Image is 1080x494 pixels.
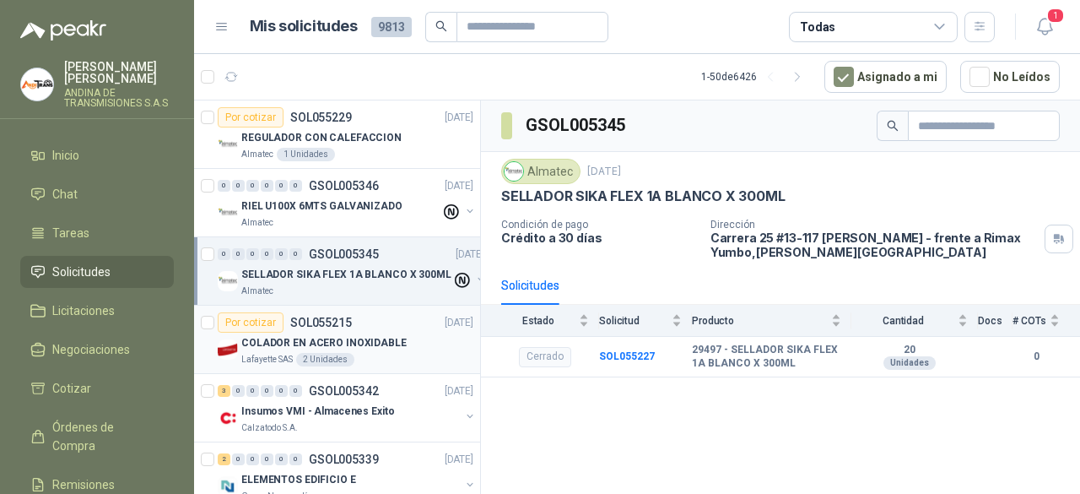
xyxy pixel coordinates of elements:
div: 0 [232,248,245,260]
p: [DATE] [456,247,484,263]
div: 0 [218,180,230,192]
th: Solicitud [599,305,692,336]
div: Unidades [883,356,936,370]
a: Licitaciones [20,295,174,327]
th: # COTs [1012,305,1080,336]
h3: GSOL005345 [526,112,628,138]
p: ELEMENTOS EDIFICIO E [241,472,356,488]
img: Company Logo [218,271,238,291]
p: GSOL005346 [309,180,379,192]
div: 0 [232,385,245,397]
p: Carrera 25 #13-117 [PERSON_NAME] - frente a Rimax Yumbo , [PERSON_NAME][GEOGRAPHIC_DATA] [710,231,1038,259]
a: Solicitudes [20,256,174,288]
div: 0 [232,180,245,192]
span: Solicitudes [52,263,111,281]
p: RIEL U100X 6MTS GALVANIZADO [241,198,402,214]
p: [DATE] [587,164,621,180]
div: 0 [289,248,302,260]
p: [DATE] [445,452,473,468]
button: No Leídos [960,61,1060,93]
p: ANDINA DE TRANSMISIONES S.A.S [64,88,174,108]
span: search [887,120,899,132]
h1: Mis solicitudes [250,14,358,39]
a: SOL055227 [599,350,655,362]
span: 9813 [371,17,412,37]
a: Negociaciones [20,334,174,366]
div: 0 [261,385,273,397]
b: 0 [1012,349,1060,365]
span: Estado [501,315,575,327]
div: 1 Unidades [277,148,335,161]
a: 3 0 0 0 0 0 GSOL005342[DATE] Company LogoInsumos VMI - Almacenes ExitoCalzatodo S.A. [218,381,477,435]
th: Estado [481,305,599,336]
img: Company Logo [21,68,53,100]
p: SELLADOR SIKA FLEX 1A BLANCO X 300ML [501,187,786,205]
div: 0 [261,180,273,192]
div: Por cotizar [218,107,283,128]
span: Negociaciones [52,340,130,359]
span: Solicitud [599,315,668,327]
p: Lafayette SAS [241,353,293,366]
span: Cotizar [52,379,91,398]
p: SOL055215 [290,317,352,328]
div: 0 [232,453,245,465]
b: 20 [851,344,968,357]
a: 0 0 0 0 0 0 GSOL005346[DATE] Company LogoRIEL U100X 6MTS GALVANIZADOAlmatec [218,176,477,230]
img: Company Logo [218,134,238,155]
div: 0 [275,180,288,192]
p: Crédito a 30 días [501,231,697,245]
div: 1 - 50 de 6426 [701,63,811,90]
span: # COTs [1012,315,1046,327]
p: [DATE] [445,110,473,126]
div: 0 [261,248,273,260]
div: 0 [246,453,259,465]
p: SELLADOR SIKA FLEX 1A BLANCO X 300ML [241,267,451,283]
div: 0 [246,180,259,192]
p: Dirección [710,219,1038,231]
div: 0 [275,453,288,465]
a: Inicio [20,139,174,171]
span: Órdenes de Compra [52,418,158,455]
th: Cantidad [851,305,978,336]
b: 29497 - SELLADOR SIKA FLEX 1A BLANCO X 300ML [692,344,841,370]
span: Tareas [52,224,89,242]
div: 0 [218,248,230,260]
p: [DATE] [445,178,473,194]
div: 0 [289,180,302,192]
a: Por cotizarSOL055229[DATE] Company LogoREGULADOR CON CALEFACCIONAlmatec1 Unidades [194,100,480,169]
img: Company Logo [218,203,238,223]
div: 0 [275,385,288,397]
div: 3 [218,385,230,397]
span: 1 [1046,8,1065,24]
p: Almatec [241,285,273,298]
img: Company Logo [218,339,238,360]
button: 1 [1029,12,1060,42]
div: 0 [275,248,288,260]
div: Almatec [501,159,580,184]
a: 0 0 0 0 0 0 GSOL005345[DATE] Company LogoSELLADOR SIKA FLEX 1A BLANCO X 300MLAlmatec [218,244,488,298]
p: [DATE] [445,383,473,399]
th: Docs [978,305,1012,336]
span: search [435,20,447,32]
th: Producto [692,305,851,336]
p: Almatec [241,148,273,161]
div: Por cotizar [218,312,283,333]
p: Condición de pago [501,219,697,231]
p: [PERSON_NAME] [PERSON_NAME] [64,61,174,84]
p: COLADOR EN ACERO INOXIDABLE [241,335,407,351]
p: Calzatodo S.A. [241,421,298,435]
div: 0 [289,385,302,397]
p: REGULADOR CON CALEFACCION [241,130,402,146]
span: Licitaciones [52,301,115,320]
div: Solicitudes [501,276,559,295]
p: Insumos VMI - Almacenes Exito [241,404,395,420]
p: GSOL005342 [309,385,379,397]
a: Cotizar [20,372,174,404]
div: 0 [246,248,259,260]
span: Producto [692,315,828,327]
a: Órdenes de Compra [20,411,174,462]
div: 0 [246,385,259,397]
a: Tareas [20,217,174,249]
img: Company Logo [505,162,523,181]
